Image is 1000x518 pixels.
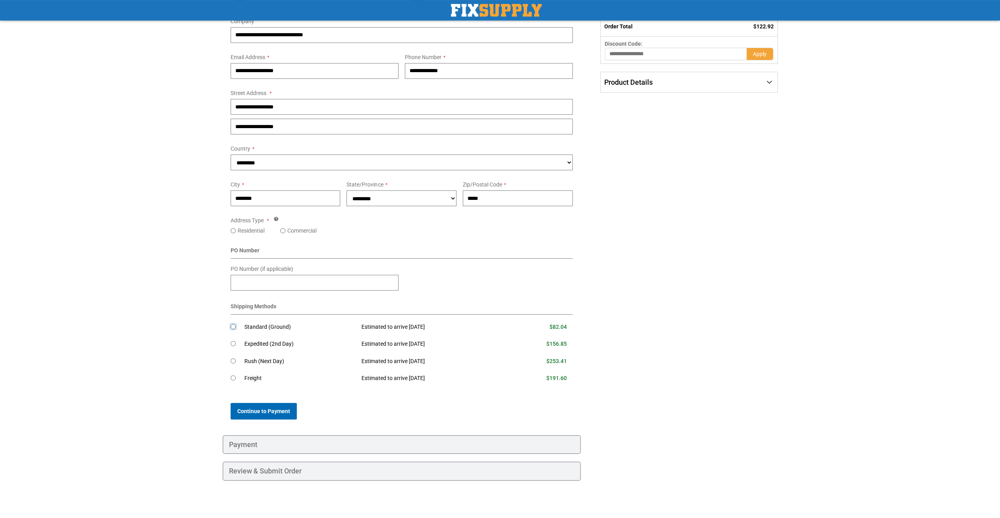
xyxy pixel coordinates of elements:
[356,353,508,370] td: Estimated to arrive [DATE]
[244,353,356,370] td: Rush (Next Day)
[753,51,767,57] span: Apply
[346,181,383,188] span: State/Province
[604,78,653,86] span: Product Details
[231,90,266,96] span: Street Address
[287,227,317,235] label: Commercial
[244,335,356,353] td: Expedited (2nd Day)
[405,54,441,60] span: Phone Number
[546,358,567,364] span: $253.41
[451,4,542,17] a: store logo
[238,227,264,235] label: Residential
[356,319,508,336] td: Estimated to arrive [DATE]
[244,319,356,336] td: Standard (Ground)
[237,408,290,414] span: Continue to Payment
[231,54,265,60] span: Email Address
[231,403,297,419] button: Continue to Payment
[753,23,774,30] span: $122.92
[463,181,502,188] span: Zip/Postal Code
[231,302,573,315] div: Shipping Methods
[223,462,581,481] div: Review & Submit Order
[546,375,567,381] span: $191.60
[231,18,254,24] span: Company
[231,145,250,152] span: Country
[223,435,581,454] div: Payment
[231,181,240,188] span: City
[231,266,293,272] span: PO Number (if applicable)
[605,41,642,47] span: Discount Code:
[747,48,773,60] button: Apply
[451,4,542,17] img: Fix Industrial Supply
[546,341,567,347] span: $156.85
[231,217,264,224] span: Address Type
[356,370,508,387] td: Estimated to arrive [DATE]
[356,335,508,353] td: Estimated to arrive [DATE]
[231,246,573,259] div: PO Number
[244,370,356,387] td: Freight
[549,324,567,330] span: $82.04
[604,23,633,30] strong: Order Total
